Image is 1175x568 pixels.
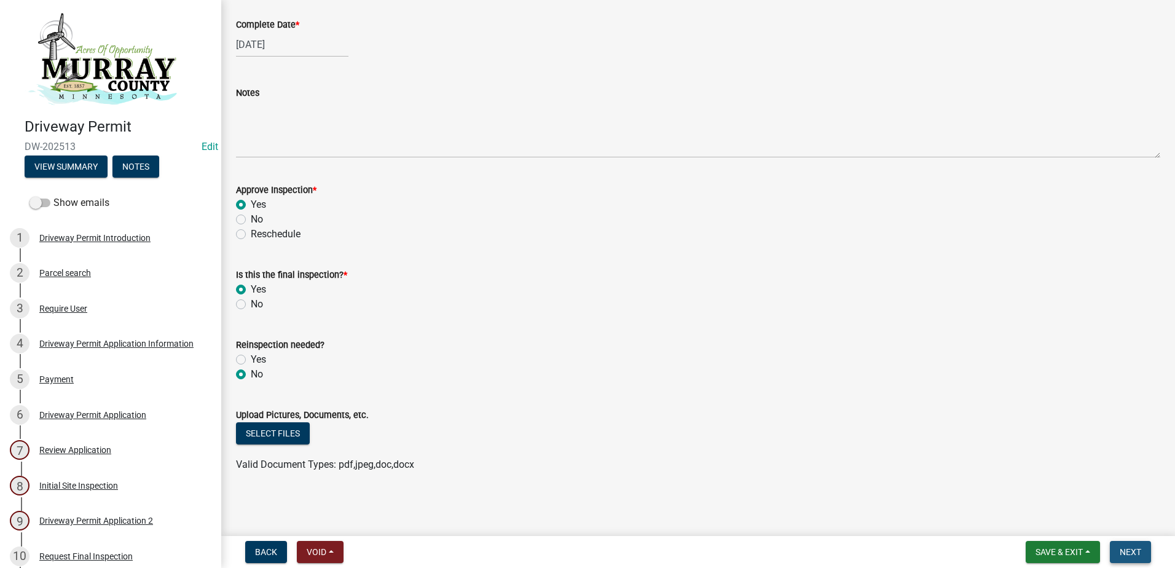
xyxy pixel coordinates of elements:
[39,552,133,561] div: Request Final Inspection
[10,369,29,389] div: 5
[39,269,91,277] div: Parcel search
[10,299,29,318] div: 3
[10,511,29,531] div: 9
[251,297,263,312] label: No
[1120,547,1141,557] span: Next
[255,547,277,557] span: Back
[10,334,29,353] div: 4
[202,141,218,152] a: Edit
[10,263,29,283] div: 2
[236,341,324,350] label: Reinspection needed?
[1110,541,1151,563] button: Next
[236,459,414,470] span: Valid Document Types: pdf,jpeg,doc,docx
[251,367,263,382] label: No
[236,411,369,420] label: Upload Pictures, Documents, etc.
[251,212,263,227] label: No
[10,228,29,248] div: 1
[251,227,301,242] label: Reschedule
[245,541,287,563] button: Back
[39,234,151,242] div: Driveway Permit Introduction
[10,405,29,425] div: 6
[39,481,118,490] div: Initial Site Inspection
[1026,541,1100,563] button: Save & Exit
[29,195,109,210] label: Show emails
[39,339,194,348] div: Driveway Permit Application Information
[10,546,29,566] div: 10
[25,156,108,178] button: View Summary
[112,162,159,172] wm-modal-confirm: Notes
[10,440,29,460] div: 7
[236,89,259,98] label: Notes
[236,186,316,195] label: Approve Inspection
[112,156,159,178] button: Notes
[25,13,177,105] img: Murray County, Minnesota
[39,411,146,419] div: Driveway Permit Application
[25,162,108,172] wm-modal-confirm: Summary
[10,476,29,495] div: 8
[251,197,266,212] label: Yes
[251,352,266,367] label: Yes
[202,141,218,152] wm-modal-confirm: Edit Application Number
[25,118,211,136] h4: Driveway Permit
[236,271,347,280] label: Is this the final inspection?
[39,446,111,454] div: Review Application
[236,21,299,30] label: Complete Date
[236,422,310,444] button: Select files
[39,375,74,384] div: Payment
[39,516,153,525] div: Driveway Permit Application 2
[25,141,197,152] span: DW-202513
[251,282,266,297] label: Yes
[1035,547,1083,557] span: Save & Exit
[39,304,87,313] div: Require User
[297,541,344,563] button: Void
[236,32,348,57] input: mm/dd/yyyy
[307,547,326,557] span: Void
